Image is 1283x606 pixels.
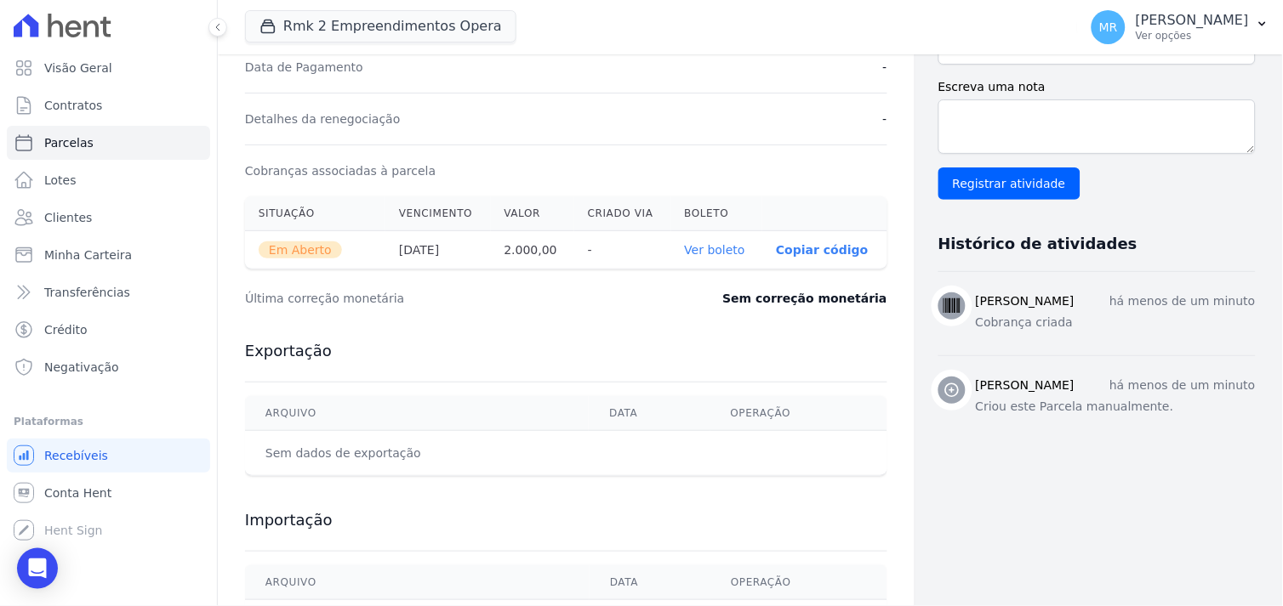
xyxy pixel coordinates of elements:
a: Recebíveis [7,439,210,473]
h3: Histórico de atividades [938,234,1138,254]
h3: [PERSON_NAME] [976,292,1075,310]
span: Lotes [44,172,77,189]
p: [PERSON_NAME] [1136,12,1249,29]
a: Minha Carteira [7,238,210,272]
span: Crédito [44,321,88,338]
button: Copiar código [776,243,868,257]
dt: Cobranças associadas à parcela [245,162,436,179]
dd: - [883,59,887,76]
span: Transferências [44,284,130,301]
span: Recebíveis [44,447,108,464]
span: MR [1099,21,1118,33]
a: Transferências [7,275,210,309]
a: Crédito [7,313,210,347]
div: Open Intercom Messenger [17,548,58,589]
th: Arquivo [245,565,590,600]
span: Visão Geral [44,59,112,76]
a: Lotes [7,163,210,197]
h3: Importação [245,510,887,530]
dt: Última correção monetária [245,290,624,307]
th: Data [590,565,710,600]
dd: - [883,110,887,127]
a: Clientes [7,201,210,235]
th: - [574,231,671,269]
th: 2.000,00 [491,231,574,269]
a: Contratos [7,88,210,122]
span: Minha Carteira [44,246,132,263]
p: há menos de um minuto [1109,292,1256,310]
span: Em Aberto [259,241,342,258]
th: Boleto [671,196,763,231]
th: Criado via [574,196,671,231]
input: Registrar atividade [938,167,1081,200]
dt: Detalhes da renegociação [245,110,401,127]
th: Vencimento [385,196,490,231]
label: Escreva uma nota [938,78,1256,96]
th: Operação [710,565,887,600]
a: Conta Hent [7,476,210,510]
td: Sem dados de exportação [245,431,589,476]
button: MR [PERSON_NAME] Ver opções [1078,3,1283,51]
p: Criou este Parcela manualmente. [976,398,1256,416]
button: Rmk 2 Empreendimentos Opera [245,10,516,42]
p: há menos de um minuto [1109,377,1256,394]
a: Visão Geral [7,51,210,85]
th: Operação [710,396,887,431]
h3: Exportação [245,341,887,361]
th: Data [589,396,710,431]
dt: Data de Pagamento [245,59,363,76]
p: Ver opções [1136,29,1249,42]
span: Parcelas [44,134,94,151]
span: Contratos [44,97,102,114]
th: Arquivo [245,396,589,431]
th: [DATE] [385,231,490,269]
span: Clientes [44,209,92,226]
a: Negativação [7,350,210,384]
span: Conta Hent [44,484,111,501]
div: Plataformas [14,411,203,432]
a: Parcelas [7,126,210,160]
h3: [PERSON_NAME] [976,377,1075,394]
a: Ver boleto [685,243,745,257]
dd: Sem correção monetária [722,290,887,307]
span: Negativação [44,359,119,376]
p: Cobrança criada [976,314,1256,331]
th: Valor [491,196,574,231]
th: Situação [245,196,385,231]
